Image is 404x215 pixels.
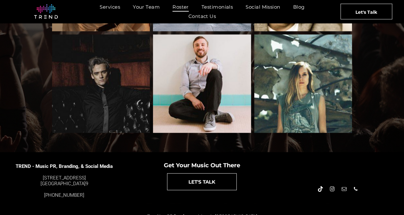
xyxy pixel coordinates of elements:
span: Let's Talk [355,4,377,20]
a: LET'S TALK [167,173,237,190]
font: [STREET_ADDRESS] [GEOGRAPHIC_DATA] [41,175,86,186]
a: [PHONE_NUMBER] [44,192,84,198]
iframe: Chat Widget [372,184,404,215]
a: Tiktok [317,186,324,194]
a: Roster [166,2,195,12]
a: [STREET_ADDRESS][GEOGRAPHIC_DATA] [41,175,86,186]
a: Let's Talk [340,4,392,19]
div: 9 [16,175,113,186]
span: TREND - Music PR, Branding, & Social Media [16,163,113,169]
a: instagram [329,186,336,194]
a: Boy Epic [52,35,150,133]
a: email [340,186,347,194]
span: Get Your Music Out There [164,162,240,169]
a: Testimonials [195,2,239,12]
img: logo [34,4,58,19]
a: Your Team [126,2,166,12]
span: LET'S TALK [188,174,215,190]
a: Blog [287,2,311,12]
a: Peter Hollens [153,35,251,133]
a: Contact Us [182,12,223,21]
a: Social Mission [239,2,286,12]
a: Services [93,2,126,12]
a: talker [254,35,352,133]
a: phone [352,186,359,194]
